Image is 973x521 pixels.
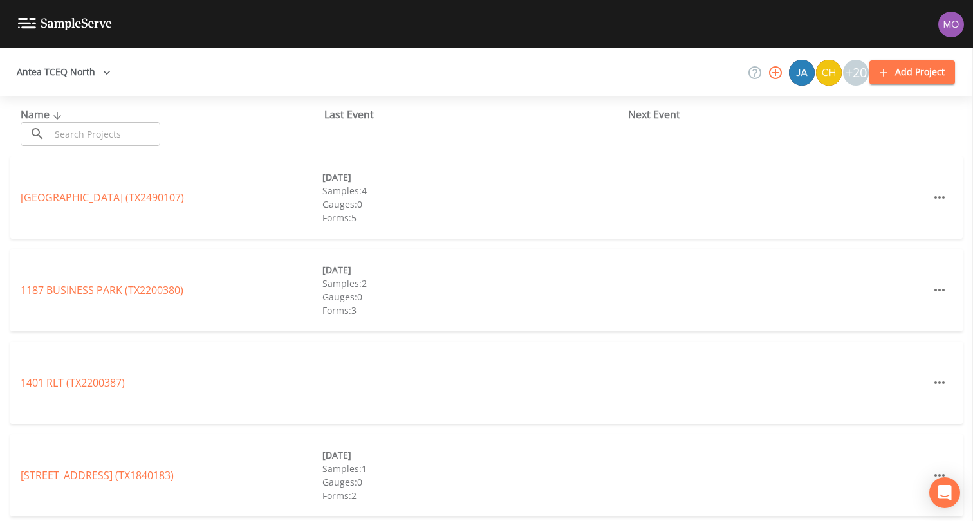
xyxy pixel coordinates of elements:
[628,107,932,122] div: Next Event
[324,107,628,122] div: Last Event
[938,12,964,37] img: 4e251478aba98ce068fb7eae8f78b90c
[50,122,160,146] input: Search Projects
[322,211,624,224] div: Forms: 5
[322,489,624,502] div: Forms: 2
[322,263,624,277] div: [DATE]
[322,170,624,184] div: [DATE]
[322,462,624,475] div: Samples: 1
[12,60,116,84] button: Antea TCEQ North
[21,107,65,122] span: Name
[21,190,184,205] a: [GEOGRAPHIC_DATA] (TX2490107)
[21,376,125,390] a: 1401 RLT (TX2200387)
[843,60,869,86] div: +20
[789,60,815,86] img: 2e773653e59f91cc345d443c311a9659
[322,290,624,304] div: Gauges: 0
[322,475,624,489] div: Gauges: 0
[21,283,183,297] a: 1187 BUSINESS PARK (TX2200380)
[869,60,955,84] button: Add Project
[21,468,174,482] a: [STREET_ADDRESS] (TX1840183)
[322,277,624,290] div: Samples: 2
[322,184,624,197] div: Samples: 4
[322,197,624,211] div: Gauges: 0
[322,448,624,462] div: [DATE]
[816,60,842,86] img: c74b8b8b1c7a9d34f67c5e0ca157ed15
[788,60,815,86] div: James Whitmire
[929,477,960,508] div: Open Intercom Messenger
[322,304,624,317] div: Forms: 3
[815,60,842,86] div: Charles Medina
[18,18,112,30] img: logo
